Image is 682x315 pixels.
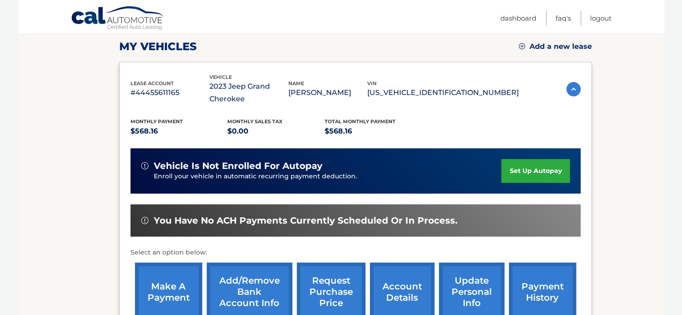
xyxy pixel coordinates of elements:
[288,86,367,99] p: [PERSON_NAME]
[154,160,322,172] span: vehicle is not enrolled for autopay
[130,247,581,258] p: Select an option below:
[367,80,377,86] span: vin
[325,125,422,138] p: $568.16
[71,6,165,32] a: Cal Automotive
[325,118,395,125] span: Total Monthly Payment
[519,43,525,49] img: add.svg
[227,118,282,125] span: Monthly sales Tax
[209,74,232,80] span: vehicle
[154,172,502,181] p: Enroll your vehicle in automatic recurring payment deduction.
[141,217,148,224] img: alert-white.svg
[119,40,197,53] h2: my vehicles
[519,42,592,51] a: Add a new lease
[566,82,581,96] img: accordion-active.svg
[288,80,304,86] span: name
[130,80,174,86] span: lease account
[227,125,325,138] p: $0.00
[500,11,536,26] a: Dashboard
[501,159,569,183] a: set up autopay
[130,86,209,99] p: #44455611165
[141,162,148,169] img: alert-white.svg
[130,125,228,138] p: $568.16
[209,80,288,105] p: 2023 Jeep Grand Cherokee
[556,11,571,26] a: FAQ's
[154,215,457,226] span: You have no ACH payments currently scheduled or in process.
[367,86,519,99] p: [US_VEHICLE_IDENTIFICATION_NUMBER]
[590,11,612,26] a: Logout
[130,118,183,125] span: Monthly Payment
